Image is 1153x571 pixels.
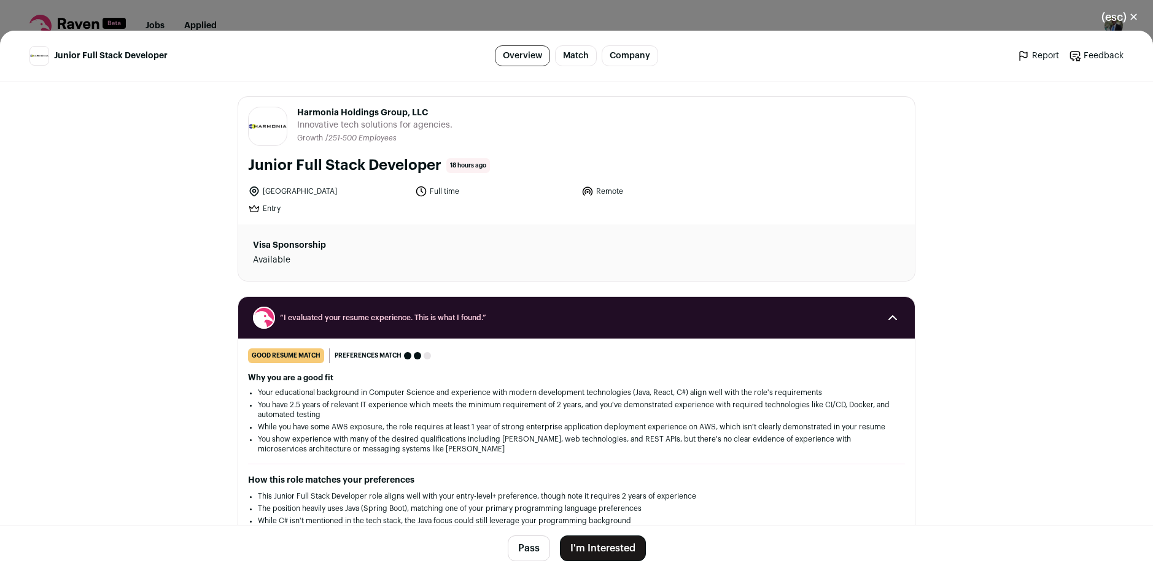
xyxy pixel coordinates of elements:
span: Junior Full Stack Developer [54,50,168,62]
span: 251-500 Employees [328,134,397,142]
li: Growth [297,134,325,143]
a: Match [555,45,597,66]
h2: Why you are a good fit [248,373,905,383]
button: Close modal [1087,4,1153,31]
button: Pass [508,535,550,561]
span: Innovative tech solutions for agencies. [297,119,452,131]
img: 574e9bd0fe256269bc723d689419edb129ac7248a25c1670b7a0cc1f109f3b9f.png [249,124,287,129]
li: Entry [248,202,408,215]
li: [GEOGRAPHIC_DATA] [248,185,408,197]
span: 18 hours ago [446,158,490,173]
li: This Junior Full Stack Developer role aligns well with your entry-level+ preference, though note ... [258,491,895,501]
a: Company [602,45,658,66]
li: While C# isn't mentioned in the tech stack, the Java focus could still leverage your programming ... [258,516,895,526]
span: Preferences match [335,350,402,362]
li: You show experience with many of the desired qualifications including [PERSON_NAME], web technolo... [258,434,895,454]
h2: How this role matches your preferences [248,474,905,486]
img: 574e9bd0fe256269bc723d689419edb129ac7248a25c1670b7a0cc1f109f3b9f.png [30,55,49,57]
span: “I evaluated your resume experience. This is what I found.” [280,313,873,323]
a: Feedback [1069,50,1124,62]
dt: Visa Sponsorship [253,239,468,251]
dd: Available [253,254,468,266]
li: / [325,134,397,143]
div: good resume match [248,348,324,363]
li: Full time [415,185,575,197]
a: Report [1017,50,1059,62]
li: While you have some AWS exposure, the role requires at least 1 year of strong enterprise applicat... [258,422,895,432]
li: The position heavily uses Java (Spring Boot), matching one of your primary programming language p... [258,504,895,513]
a: Overview [495,45,550,66]
button: I'm Interested [560,535,646,561]
li: Your educational background in Computer Science and experience with modern development technologi... [258,388,895,397]
span: Harmonia Holdings Group, LLC [297,107,452,119]
li: You have 2.5 years of relevant IT experience which meets the minimum requirement of 2 years, and ... [258,400,895,420]
li: Remote [581,185,741,197]
h1: Junior Full Stack Developer [248,156,441,175]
